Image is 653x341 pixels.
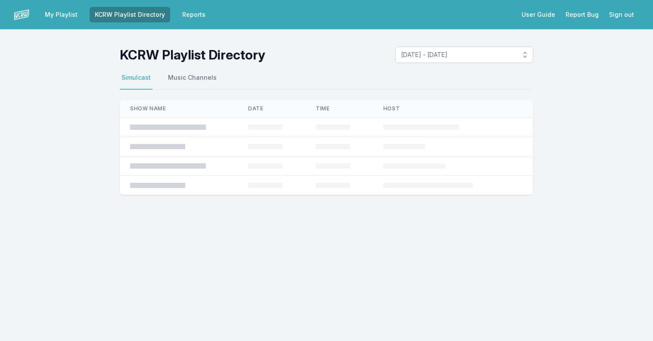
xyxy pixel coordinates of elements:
[166,73,218,90] button: Music Channels
[516,7,560,22] a: User Guide
[14,7,29,22] img: logo-white-87cec1fa9cbef997252546196dc51331.png
[373,100,508,118] th: Host
[401,50,516,59] span: [DATE] - [DATE]
[120,47,265,63] h1: KCRW Playlist Directory
[177,7,211,22] a: Reports
[305,100,373,118] th: Time
[120,73,152,90] button: Simulcast
[120,100,238,118] th: Show Name
[238,100,305,118] th: Date
[90,7,170,22] a: KCRW Playlist Directory
[40,7,83,22] a: My Playlist
[560,7,604,22] a: Report Bug
[395,47,533,63] button: [DATE] - [DATE]
[604,7,639,22] button: Sign out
